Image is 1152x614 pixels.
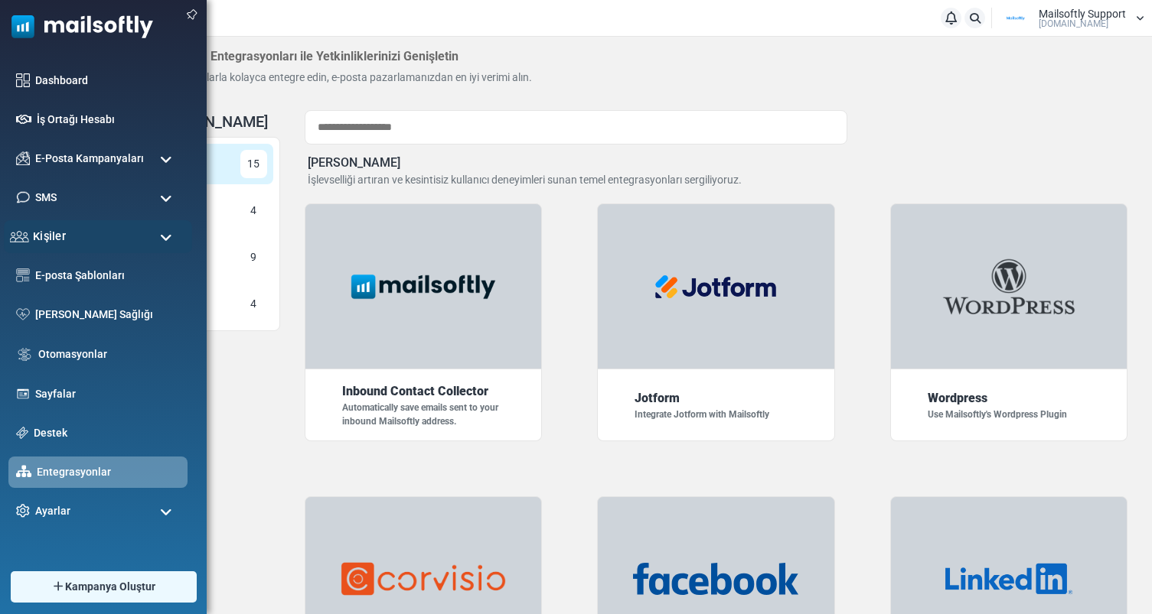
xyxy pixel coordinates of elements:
img: workflow.svg [16,346,33,363]
div: 9 [240,243,267,271]
img: dashboard-icon.svg [16,73,30,87]
img: campaigns-icon.png [16,151,30,165]
a: Sayfalar [35,386,180,402]
a: E-posta Şablonları [35,268,180,284]
a: Otomasyonlar [38,346,180,362]
span: E-Posta Kampanyaları [35,151,144,167]
div: 4 [240,197,267,225]
img: support-icon.svg [16,427,28,439]
a: Entegrasyonlar [37,464,180,480]
img: sms-icon.png [16,190,30,204]
div: Jotform [635,389,797,408]
img: domain-health-icon.svg [16,308,30,320]
span: Ayarlar [35,503,70,519]
div: 15 [240,150,267,178]
img: landing_pages.svg [16,387,30,401]
a: Dashboard [35,73,180,89]
div: Use Mailsoftly's Wordpress Plugin [928,408,1090,421]
img: settings-icon.svg [16,504,30,518]
h4: Mailsoftly’nin Uygulama Entegrasyonları ile Yetkinliklerinizi Genişletin [74,49,459,63]
a: [PERSON_NAME] Sağlığı [35,307,180,323]
div: 4 [240,290,267,318]
div: Integrate Jotform with Mailsoftly [635,408,797,421]
img: User Logo [997,7,1035,30]
span: [DOMAIN_NAME] [1039,19,1108,28]
img: email-templates-icon.svg [16,268,30,282]
span: Kampanya Oluştur [65,579,155,595]
a: User Logo Mailsoftly Support [DOMAIN_NAME] [997,7,1144,30]
span: Kişiler [33,228,66,245]
span: Mailsoftly Support [1039,8,1126,19]
span: SMS [35,190,57,206]
div: Automatically save emails sent to your inbound Mailsoftly address. [342,401,504,428]
a: Destek [34,425,180,441]
div: İşlevselliği artıran ve kesintisiz kullanıcı deneyimleri sunan temel entegrasyonları sergiliyoruz. [308,172,1124,188]
a: İş Ortağı Hesabı [37,112,180,128]
span: Mailsoftly’yi diğer uygulamalarla kolayca entegre edin, e-posta pazarlamanızdan en iyi verimi alın. [74,71,532,83]
div: [PERSON_NAME] [308,154,1124,172]
img: contacts-icon.svg [10,231,29,242]
div: Wordpress [928,389,1090,408]
div: Inbound Contact Collector [342,382,504,401]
